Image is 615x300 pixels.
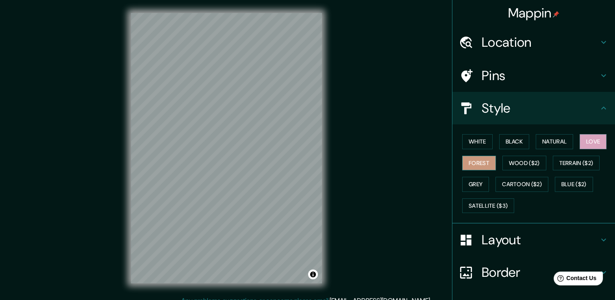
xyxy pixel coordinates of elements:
[462,156,496,171] button: Forest
[536,134,573,149] button: Natural
[131,13,322,283] canvas: Map
[508,5,560,21] h4: Mappin
[462,134,493,149] button: White
[452,256,615,289] div: Border
[482,100,599,116] h4: Style
[543,268,606,291] iframe: Help widget launcher
[308,270,318,279] button: Toggle attribution
[553,11,559,17] img: pin-icon.png
[462,198,514,213] button: Satellite ($3)
[462,177,489,192] button: Grey
[502,156,546,171] button: Wood ($2)
[499,134,530,149] button: Black
[482,34,599,50] h4: Location
[482,232,599,248] h4: Layout
[482,67,599,84] h4: Pins
[495,177,548,192] button: Cartoon ($2)
[452,92,615,124] div: Style
[580,134,606,149] button: Love
[452,26,615,59] div: Location
[482,264,599,280] h4: Border
[452,224,615,256] div: Layout
[553,156,600,171] button: Terrain ($2)
[555,177,593,192] button: Blue ($2)
[452,59,615,92] div: Pins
